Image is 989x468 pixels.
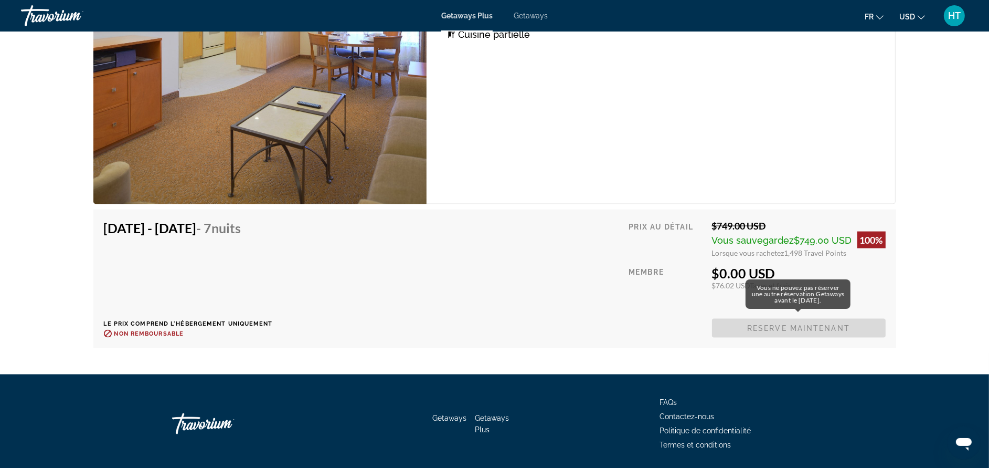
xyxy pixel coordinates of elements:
[514,12,548,20] a: Getaways
[712,235,794,246] span: Vous sauvegardez
[948,11,961,21] span: HT
[941,5,968,27] button: User Menu
[172,408,277,440] a: Travorium
[899,9,925,24] button: Change currency
[432,414,466,422] a: Getaways
[629,220,704,257] div: Prix au détail
[660,412,715,421] a: Contactez-nous
[712,248,784,257] span: Lorsque vous rachetez
[899,13,915,21] span: USD
[660,441,731,449] a: Termes et conditions
[104,320,273,327] p: Le prix comprend l'hébergement uniquement
[114,330,184,337] span: Non remboursable
[794,235,852,246] span: $749.00 USD
[458,29,530,40] span: Cuisine partielle
[865,13,874,21] span: fr
[104,220,265,236] h4: [DATE] - [DATE]
[660,398,677,407] a: FAQs
[784,248,847,257] span: 1,498 Travel Points
[865,9,884,24] button: Change language
[947,426,981,460] iframe: Bouton de lancement de la fenêtre de messagerie
[712,281,886,290] div: $76.02 USD
[660,427,751,435] a: Politique de confidentialité
[712,220,886,232] div: $749.00 USD
[475,414,509,434] a: Getaways Plus
[441,12,493,20] a: Getaways Plus
[197,220,241,236] span: - 7
[21,2,126,29] a: Travorium
[629,265,704,311] div: Membre
[857,232,886,248] div: 100%
[712,265,886,281] div: $0.00 USD
[212,220,241,236] span: nuits
[746,279,850,309] div: Vous ne pouvez pas réserver une autre réservation Getaways avant le [DATE].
